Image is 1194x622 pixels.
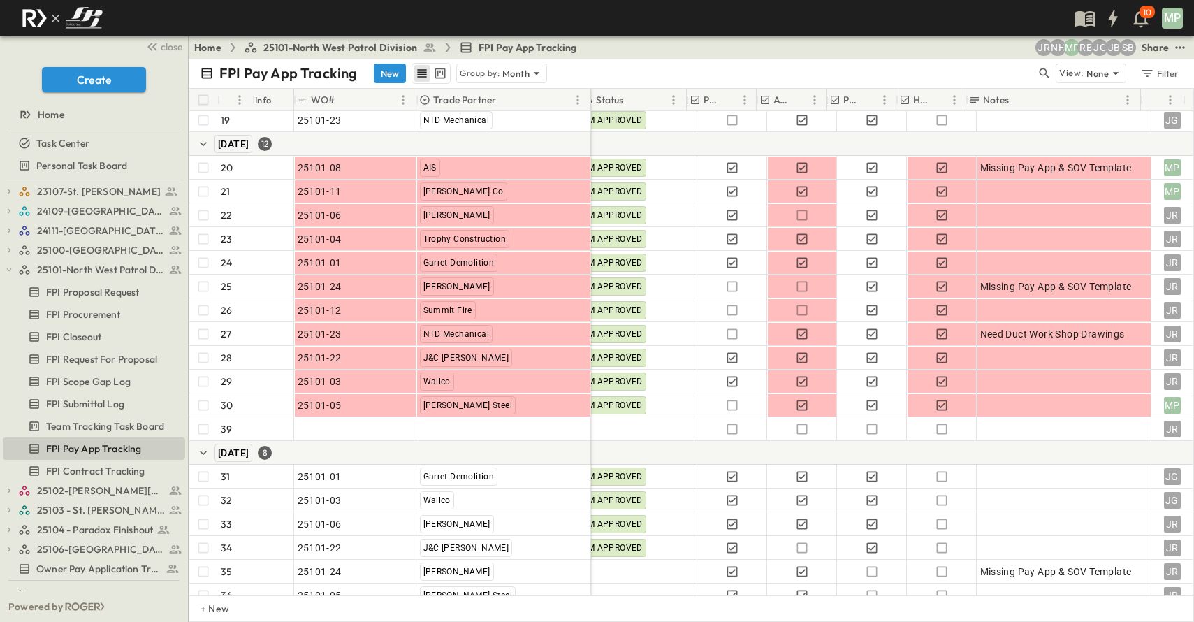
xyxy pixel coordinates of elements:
div: Owner [1141,89,1183,111]
span: 25101-05 [298,588,342,602]
button: Sort [865,92,880,108]
span: Garret Demolition [423,258,495,268]
div: JG [1164,492,1181,509]
p: Trade Partner [433,93,496,107]
p: 21 [221,185,230,198]
span: PM APPROVED [582,234,643,244]
span: 25101-01 [298,256,342,270]
span: [PERSON_NAME] [423,282,490,291]
p: Group by: [460,66,500,80]
button: close [140,36,185,56]
span: 25100-Vanguard Prep School [37,243,165,257]
div: JR [1164,231,1181,247]
span: Missing Pay App & SOV Template [980,161,1132,175]
div: JR [1164,302,1181,319]
span: FPI Procurement [46,308,121,321]
div: Regina Barnett (rbarnett@fpibuilders.com) [1077,39,1094,56]
p: None [1086,66,1109,80]
button: Sort [627,92,642,108]
button: Sort [935,92,950,108]
div: JR [1164,421,1181,437]
span: PM APPROVED [582,400,643,410]
span: Wallco [423,496,451,505]
a: 25100-Vanguard Prep School [18,240,182,260]
span: PM APPROVED [582,258,643,268]
span: 25106-St. Andrews Parking Lot [37,542,165,556]
span: 25101-03 [298,375,342,389]
div: FPI Request For Proposaltest [3,348,185,370]
span: PM APPROVED [582,163,643,173]
span: NTD Mechanical [423,329,490,339]
a: FPI Closeout [3,327,182,347]
span: 25101-05 [298,398,342,412]
span: [PERSON_NAME] Steel [423,400,513,410]
div: JR [1164,326,1181,342]
span: Missing Pay App & SOV Template [980,280,1132,294]
span: 25101-01 [298,470,342,484]
a: FPI Request For Proposal [3,349,182,369]
p: 24 [221,256,232,270]
button: Menu [1162,92,1179,108]
a: FPI Pay App Tracking [459,41,576,55]
span: 25101-23 [298,113,342,127]
span: FPI Pay App Tracking [479,41,576,55]
a: 24111-[GEOGRAPHIC_DATA] [18,221,182,240]
span: [DATE] [218,447,249,458]
p: 34 [221,541,232,555]
span: 23107-St. [PERSON_NAME] [37,185,161,198]
a: FPI Contract Tracking [3,461,182,481]
span: 25104 - Paradox Finishout [37,523,153,537]
p: PE Expecting [704,93,722,107]
span: PM APPROVED [582,305,643,315]
span: FPI Contract Tracking [46,464,145,478]
div: Monica Pruteanu (mpruteanu@fpibuilders.com) [1063,39,1080,56]
p: 28 [221,351,232,365]
p: 27 [221,327,231,341]
button: Menu [665,92,682,108]
button: Menu [1119,92,1136,108]
div: 24111-[GEOGRAPHIC_DATA]test [3,219,185,242]
div: JG [1164,468,1181,485]
button: MP [1160,6,1184,30]
p: 22 [221,208,232,222]
span: Wallco [423,377,451,386]
span: [PERSON_NAME] [423,519,490,529]
span: FPI Request For Proposal [46,352,157,366]
span: 25103 - St. [PERSON_NAME] Phase 2 [37,503,165,517]
div: # [217,89,252,111]
div: JR [1164,540,1181,556]
p: 35 [221,565,232,579]
span: Need Duct Work Shop Drawings [980,327,1125,341]
span: FPI Submittal Log [46,397,124,411]
button: Sort [338,92,354,108]
span: Home [38,108,64,122]
span: AIS [423,163,437,173]
div: Josh Gille (jgille@fpibuilders.com) [1091,39,1108,56]
button: Menu [231,92,248,108]
span: 25101-24 [298,280,342,294]
a: FPI Pay App Tracking [3,439,182,458]
div: 25100-Vanguard Prep Schooltest [3,239,185,261]
span: Personal Task Board [36,159,127,173]
button: Menu [806,92,823,108]
div: FPI Contract Trackingtest [3,460,185,482]
span: 25101-23 [298,327,342,341]
p: HOLD CHECK [913,93,932,107]
nav: breadcrumbs [194,41,585,55]
button: Sort [725,92,741,108]
button: test [1172,39,1188,56]
a: FPI Procurement [3,305,182,324]
span: Team Tracking Task Board [46,419,164,433]
span: 25101-12 [298,303,342,317]
p: Notes [983,93,1009,107]
div: Team Tracking Task Boardtest [3,415,185,437]
a: Personal Task Board [3,156,182,175]
div: 23107-St. [PERSON_NAME]test [3,180,185,203]
span: PM APPROVED [582,115,643,125]
p: WO# [311,93,335,107]
span: [DATE] [218,138,249,150]
span: 25101-04 [298,232,342,246]
span: 25101-08 [298,161,342,175]
div: Personal Task Boardtest [3,154,185,177]
span: 24111-[GEOGRAPHIC_DATA] [37,224,165,238]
